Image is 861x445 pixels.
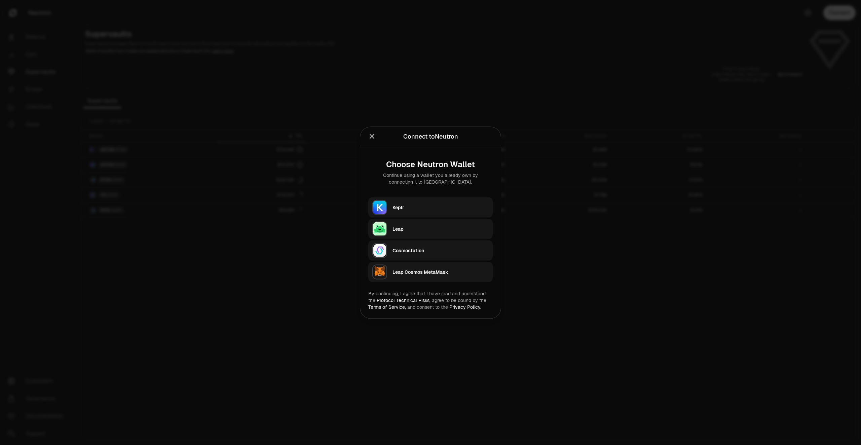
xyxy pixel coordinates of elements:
a: Protocol Technical Risks, [377,297,430,303]
a: Terms of Service, [368,304,406,310]
div: Cosmostation [392,247,489,254]
div: Continue using a wallet you already own by connecting it to [GEOGRAPHIC_DATA]. [374,172,487,185]
button: KeplrKeplr [368,197,493,217]
div: By continuing, I agree that I have read and understood the agree to be bound by the and consent t... [368,290,493,310]
div: Leap Cosmos MetaMask [392,268,489,275]
img: Cosmostation [372,243,387,258]
button: Leap Cosmos MetaMaskLeap Cosmos MetaMask [368,262,493,282]
a: Privacy Policy. [449,304,481,310]
img: Keplr [372,200,387,215]
img: Leap [372,221,387,236]
div: Connect to Neutron [403,132,458,141]
div: Choose Neutron Wallet [374,159,487,169]
button: CosmostationCosmostation [368,240,493,260]
div: Keplr [392,204,489,211]
button: LeapLeap [368,219,493,239]
img: Leap Cosmos MetaMask [372,264,387,279]
div: Leap [392,225,489,232]
button: Close [368,132,376,141]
